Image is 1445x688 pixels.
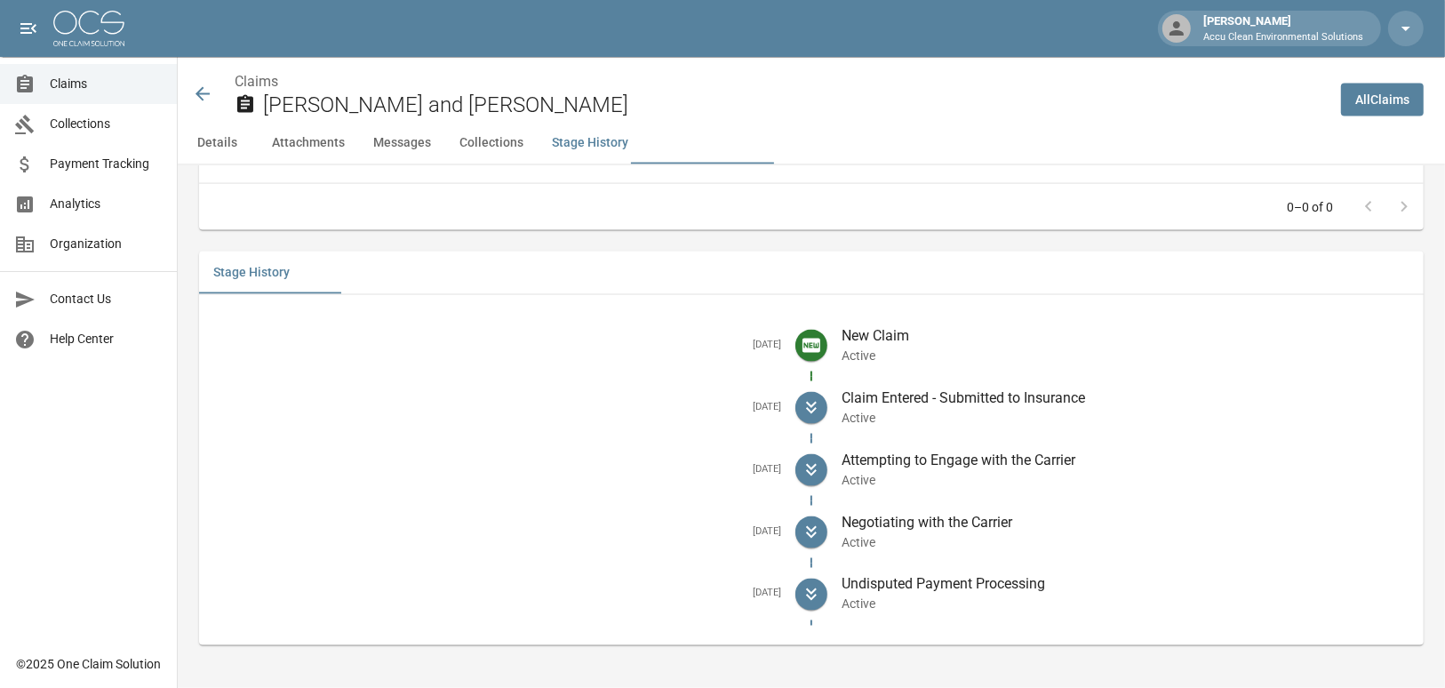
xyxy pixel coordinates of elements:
div: [PERSON_NAME] [1196,12,1370,44]
h2: [PERSON_NAME] and [PERSON_NAME] [263,92,1327,118]
p: Active [842,533,1409,551]
p: New Claim [842,325,1409,347]
button: Collections [445,122,538,164]
a: Claims [235,73,278,90]
div: anchor tabs [178,122,1445,164]
img: ocs-logo-white-transparent.png [53,11,124,46]
p: Active [842,471,1409,489]
span: Contact Us [50,290,163,308]
p: Claim Entered - Submitted to Insurance [842,388,1409,409]
h5: [DATE] [213,463,781,476]
div: related-list tabs [199,252,1424,294]
span: Payment Tracking [50,155,163,173]
button: Stage History [199,252,304,294]
a: AllClaims [1341,84,1424,116]
p: Undisputed Payment Processing [842,574,1409,596]
h5: [DATE] [213,339,781,352]
span: Claims [50,75,163,93]
h5: [DATE] [213,525,781,539]
p: Active [842,596,1409,613]
button: Messages [359,122,445,164]
p: 0–0 of 0 [1287,198,1333,216]
p: Attempting to Engage with the Carrier [842,450,1409,471]
button: Details [178,122,258,164]
button: Attachments [258,122,359,164]
span: Collections [50,115,163,133]
h5: [DATE] [213,401,781,414]
p: Active [842,409,1409,427]
nav: breadcrumb [235,71,1327,92]
p: Accu Clean Environmental Solutions [1203,30,1363,45]
span: Analytics [50,195,163,213]
h5: [DATE] [213,588,781,601]
p: Negotiating with the Carrier [842,512,1409,533]
div: © 2025 One Claim Solution [16,655,161,673]
span: Organization [50,235,163,253]
button: Stage History [538,122,643,164]
span: Help Center [50,330,163,348]
p: Active [842,347,1409,364]
button: open drawer [11,11,46,46]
